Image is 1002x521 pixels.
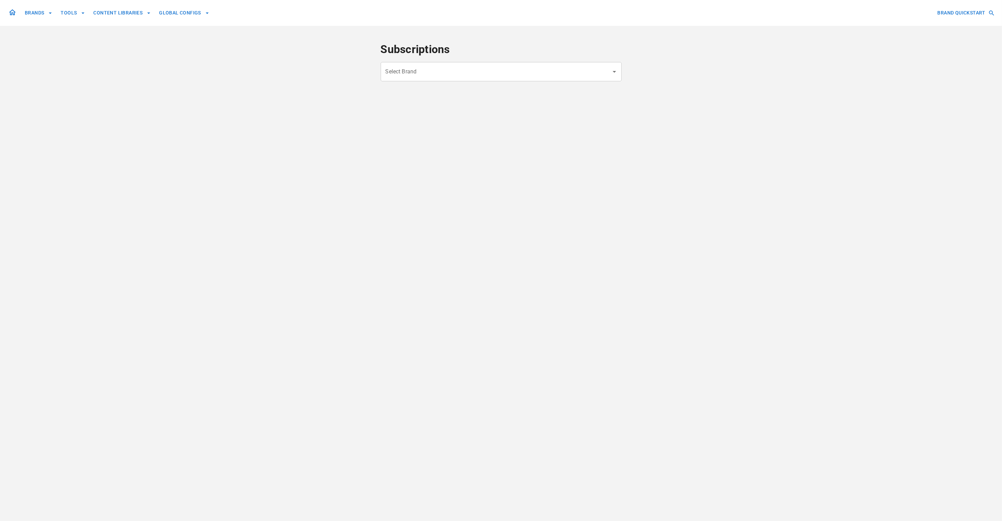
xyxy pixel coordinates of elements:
[91,7,154,19] button: CONTENT LIBRARIES
[610,67,619,76] button: Open
[935,7,996,19] button: BRAND QUICKSTART
[58,7,88,19] button: TOOLS
[156,7,212,19] button: GLOBAL CONFIGS
[22,7,55,19] button: BRANDS
[381,43,622,57] h4: Subscriptions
